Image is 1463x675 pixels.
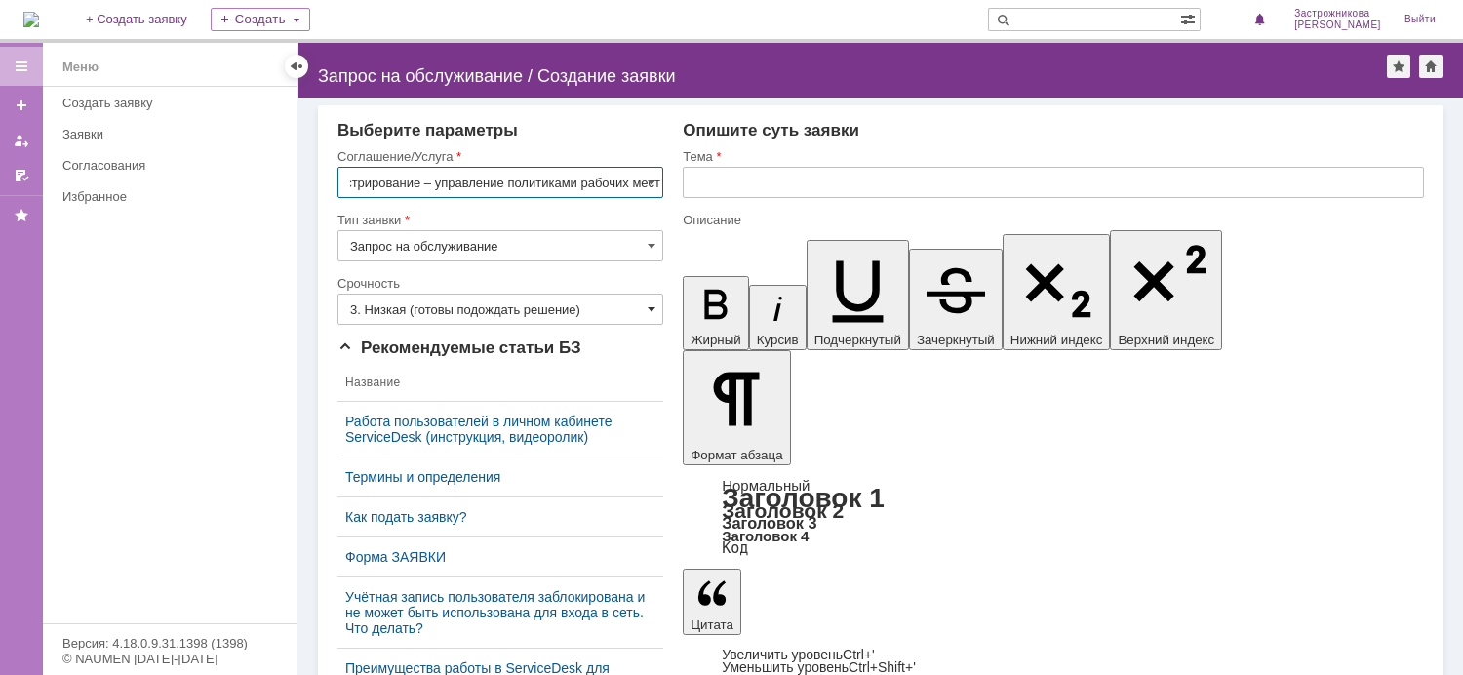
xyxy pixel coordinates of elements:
span: Ctrl+Shift+' [849,659,916,675]
div: Тип заявки [337,214,659,226]
a: Мои согласования [6,160,37,191]
a: Создать заявку [55,88,293,118]
span: Зачеркнутый [917,333,995,347]
span: Верхний индекс [1118,333,1214,347]
span: Курсив [757,333,799,347]
a: Учётная запись пользователя заблокирована и не может быть использована для входа в сеть. Что делать? [345,589,655,636]
div: Цитата [683,649,1424,674]
a: Заголовок 3 [722,514,816,532]
div: Заявки [62,127,285,141]
button: Формат абзаца [683,350,790,465]
div: Согласования [62,158,285,173]
div: Скрыть меню [285,55,308,78]
div: © NAUMEN [DATE]-[DATE] [62,653,277,665]
div: Тема [683,150,1420,163]
a: Создать заявку [6,90,37,121]
a: Перейти на домашнюю страницу [23,12,39,27]
div: Создать заявку [62,96,285,110]
div: Избранное [62,189,263,204]
span: Жирный [691,333,741,347]
span: Опишите суть заявки [683,121,859,139]
button: Курсив [749,285,807,350]
div: Версия: 4.18.0.9.31.1398 (1398) [62,637,277,650]
span: Ctrl+' [843,647,875,662]
a: Заголовок 2 [722,499,844,522]
div: Срочность [337,277,659,290]
button: Цитата [683,569,741,635]
span: Подчеркнутый [814,333,901,347]
div: Меню [62,56,99,79]
button: Жирный [683,276,749,350]
span: Рекомендуемые статьи БЗ [337,338,581,357]
a: Код [722,539,748,557]
span: [PERSON_NAME] [1294,20,1381,31]
div: Запрос на обслуживание / Создание заявки [318,66,1387,86]
a: Заголовок 4 [722,528,809,544]
a: Decrease [722,659,916,675]
a: Форма ЗАЯВКИ [345,549,655,565]
span: Выберите параметры [337,121,518,139]
span: Нижний индекс [1010,333,1103,347]
div: Описание [683,214,1420,226]
div: Добавить в избранное [1387,55,1410,78]
th: Название [337,364,663,402]
a: Термины и определения [345,469,655,485]
img: logo [23,12,39,27]
span: Цитата [691,617,733,632]
a: Заголовок 1 [722,483,885,513]
a: Согласования [55,150,293,180]
a: Increase [722,647,875,662]
span: Формат абзаца [691,448,782,462]
button: Зачеркнутый [909,249,1003,350]
button: Подчеркнутый [807,240,909,350]
div: Сделать домашней страницей [1419,55,1443,78]
span: Застрожникова [1294,8,1381,20]
div: Создать [211,8,310,31]
div: Соглашение/Услуга [337,150,659,163]
a: Мои заявки [6,125,37,156]
a: Как подать заявку? [345,509,655,525]
a: Работа пользователей в личном кабинете ServiceDesk (инструкция, видеоролик) [345,414,655,445]
a: Нормальный [722,477,810,494]
button: Нижний индекс [1003,234,1111,350]
a: Заявки [55,119,293,149]
button: Верхний индекс [1110,230,1222,350]
div: Формат абзаца [683,479,1424,555]
span: Расширенный поиск [1180,9,1200,27]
